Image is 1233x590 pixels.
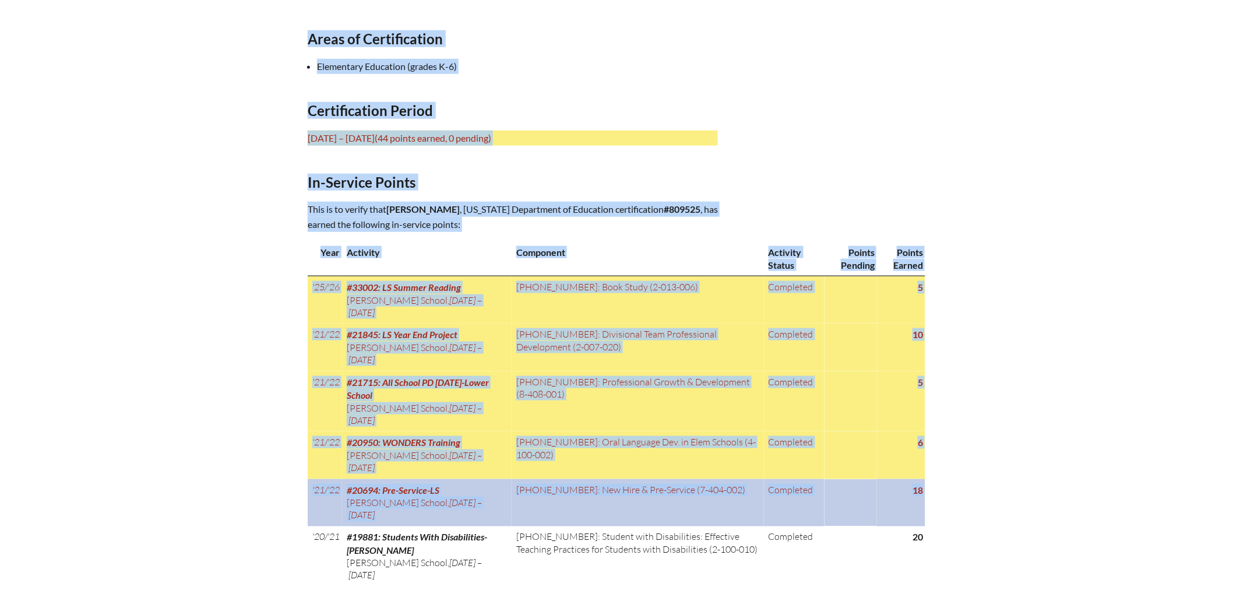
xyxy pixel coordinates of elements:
[825,241,877,276] th: Points Pending
[764,371,825,432] td: Completed
[342,371,512,432] td: ,
[347,497,448,508] span: [PERSON_NAME] School
[347,294,482,318] span: [DATE] – [DATE]
[512,371,763,432] td: [PHONE_NUMBER]: Professional Growth & Development (8-408-001)
[347,557,448,569] span: [PERSON_NAME] School
[308,276,342,324] td: '25/'26
[764,324,825,371] td: Completed
[347,532,487,556] span: #19881: Students With Disabilities-[PERSON_NAME]
[512,276,763,324] td: [PHONE_NUMBER]: Book Study (2-013-006)
[918,282,923,293] strong: 5
[342,526,512,587] td: ,
[347,282,461,293] span: #33002: LS Summer Reading
[347,437,460,448] span: #20950: WONDERS Training
[386,203,460,215] span: [PERSON_NAME]
[347,294,448,306] span: [PERSON_NAME] School
[913,532,923,543] strong: 20
[308,431,342,479] td: '21/'22
[308,241,342,276] th: Year
[308,102,718,119] h2: Certification Period
[764,241,825,276] th: Activity Status
[512,241,763,276] th: Component
[342,276,512,324] td: ,
[764,526,825,587] td: Completed
[342,241,512,276] th: Activity
[308,30,718,47] h2: Areas of Certification
[913,484,923,496] strong: 18
[764,276,825,324] td: Completed
[877,241,925,276] th: Points Earned
[375,132,491,143] span: (44 points earned, 0 pending)
[512,526,763,587] td: [PHONE_NUMBER]: Student with Disabilities: Effective Teaching Practices for Students with Disabil...
[512,431,763,479] td: [PHONE_NUMBER]: Oral Language Dev. in Elem Schools (4-100-002)
[342,324,512,371] td: ,
[347,449,482,473] span: [DATE] – [DATE]
[342,479,512,526] td: ,
[317,59,727,74] li: Elementary Education (grades K-6)
[664,203,700,215] b: #809525
[764,431,825,479] td: Completed
[347,342,448,353] span: [PERSON_NAME] School
[308,526,342,587] td: '20/'21
[512,324,763,371] td: [PHONE_NUMBER]: Divisional Team Professional Development (2-007-020)
[347,449,448,461] span: [PERSON_NAME] School
[764,479,825,526] td: Completed
[308,479,342,526] td: '21/'22
[308,324,342,371] td: '21/'22
[308,174,718,191] h2: In-Service Points
[347,402,482,426] span: [DATE] – [DATE]
[308,371,342,432] td: '21/'22
[347,342,482,366] span: [DATE] – [DATE]
[918,437,923,448] strong: 6
[347,329,457,340] span: #21845: LS Year End Project
[347,557,482,581] span: [DATE] – [DATE]
[308,131,718,146] p: [DATE] – [DATE]
[347,497,482,521] span: [DATE] – [DATE]
[342,431,512,479] td: ,
[308,202,718,232] p: This is to verify that , [US_STATE] Department of Education certification , has earned the follow...
[347,377,489,401] span: #21715: All School PD [DATE]-Lower School
[347,484,439,496] span: #20694: Pre-Service-LS
[918,377,923,388] strong: 5
[913,329,923,340] strong: 10
[347,402,448,414] span: [PERSON_NAME] School
[512,479,763,526] td: [PHONE_NUMBER]: New Hire & Pre-Service (7-404-002)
